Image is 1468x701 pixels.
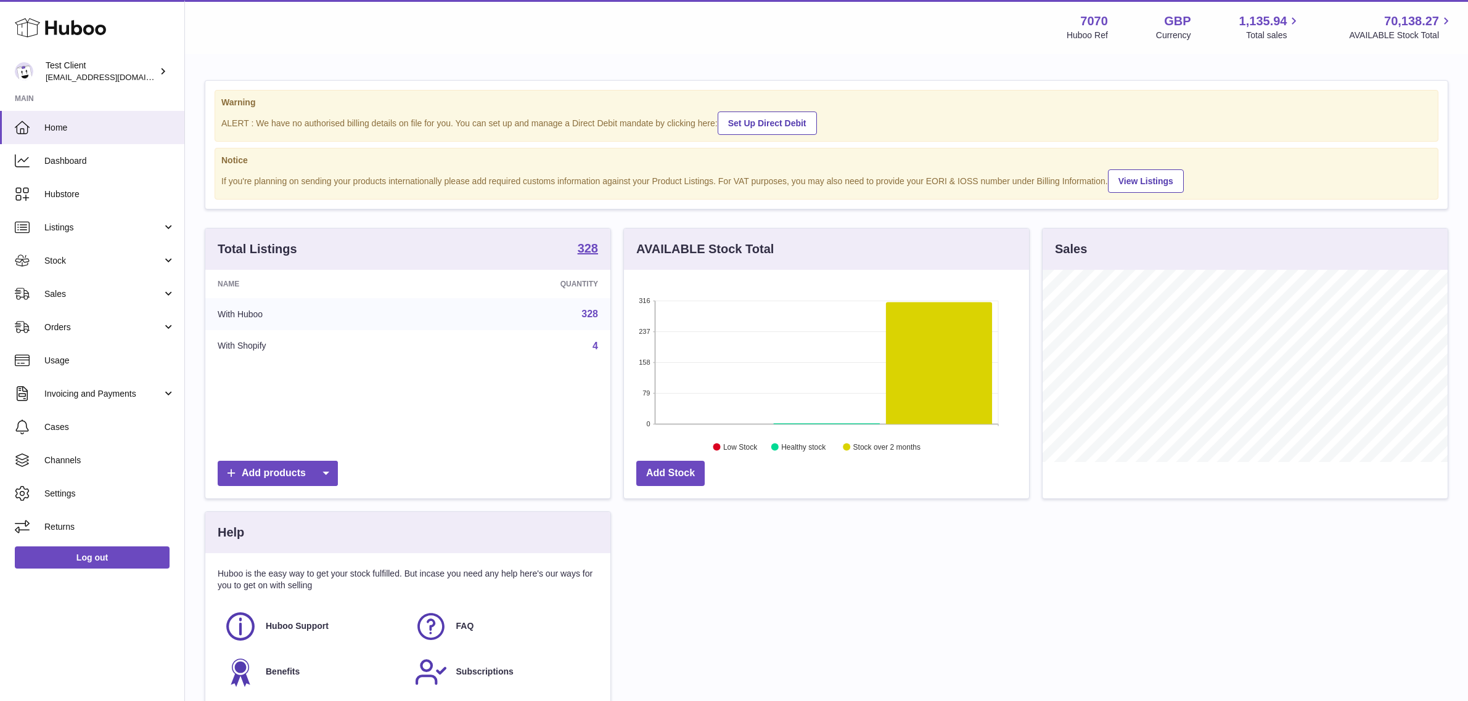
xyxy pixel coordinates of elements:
span: Orders [44,322,162,333]
h3: Help [218,524,244,541]
h3: AVAILABLE Stock Total [636,241,774,257]
h3: Sales [1055,241,1087,257]
span: Subscriptions [456,666,514,678]
strong: Warning [221,97,1432,108]
span: Listings [44,222,162,233]
text: Stock over 2 months [853,443,921,452]
p: Huboo is the easy way to get your stock fulfilled. But incase you need any help here's our ways f... [218,568,598,591]
text: 79 [642,389,650,397]
span: Returns [44,521,175,533]
a: View Listings [1108,169,1184,193]
a: 4 [593,341,598,351]
span: Usage [44,355,175,367]
text: Low Stock [723,443,758,452]
span: FAQ [456,620,474,632]
span: Dashboard [44,155,175,167]
a: 1,135.94 Total sales [1239,13,1302,41]
span: Home [44,122,175,134]
div: If you're planning on sending your products internationally please add required customs informati... [221,168,1432,193]
text: 237 [639,328,650,335]
span: Settings [44,488,175,500]
text: 158 [639,359,650,366]
span: Cases [44,421,175,433]
strong: GBP [1164,13,1191,30]
strong: 328 [578,242,598,254]
span: Sales [44,288,162,300]
span: Stock [44,255,162,267]
span: Huboo Support [266,620,329,632]
a: Set Up Direct Debit [718,111,817,135]
h3: Total Listings [218,241,297,257]
text: 0 [646,420,650,427]
a: 70,138.27 AVAILABLE Stock Total [1349,13,1453,41]
a: Benefits [224,655,402,689]
div: Huboo Ref [1067,30,1108,41]
strong: 7070 [1080,13,1108,30]
span: Invoicing and Payments [44,388,162,400]
td: With Huboo [205,298,424,330]
div: ALERT : We have no authorised billing details on file for you. You can set up and manage a Direct... [221,110,1432,135]
a: 328 [578,242,598,257]
text: 316 [639,297,650,304]
div: Test Client [46,60,157,83]
text: Healthy stock [781,443,826,452]
a: FAQ [414,610,593,643]
span: [EMAIL_ADDRESS][DOMAIN_NAME] [46,72,181,82]
span: AVAILABLE Stock Total [1349,30,1453,41]
img: internalAdmin-7070@internal.huboo.com [15,62,33,81]
div: Currency [1156,30,1191,41]
span: Channels [44,455,175,466]
span: 1,135.94 [1239,13,1287,30]
td: With Shopify [205,330,424,362]
strong: Notice [221,155,1432,166]
th: Name [205,270,424,298]
a: 328 [581,309,598,319]
a: Huboo Support [224,610,402,643]
a: Add Stock [636,461,705,486]
span: Hubstore [44,188,175,200]
th: Quantity [424,270,610,298]
span: 70,138.27 [1384,13,1439,30]
a: Subscriptions [414,655,593,689]
span: Total sales [1246,30,1301,41]
a: Log out [15,546,170,569]
a: Add products [218,461,338,486]
span: Benefits [266,666,300,678]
